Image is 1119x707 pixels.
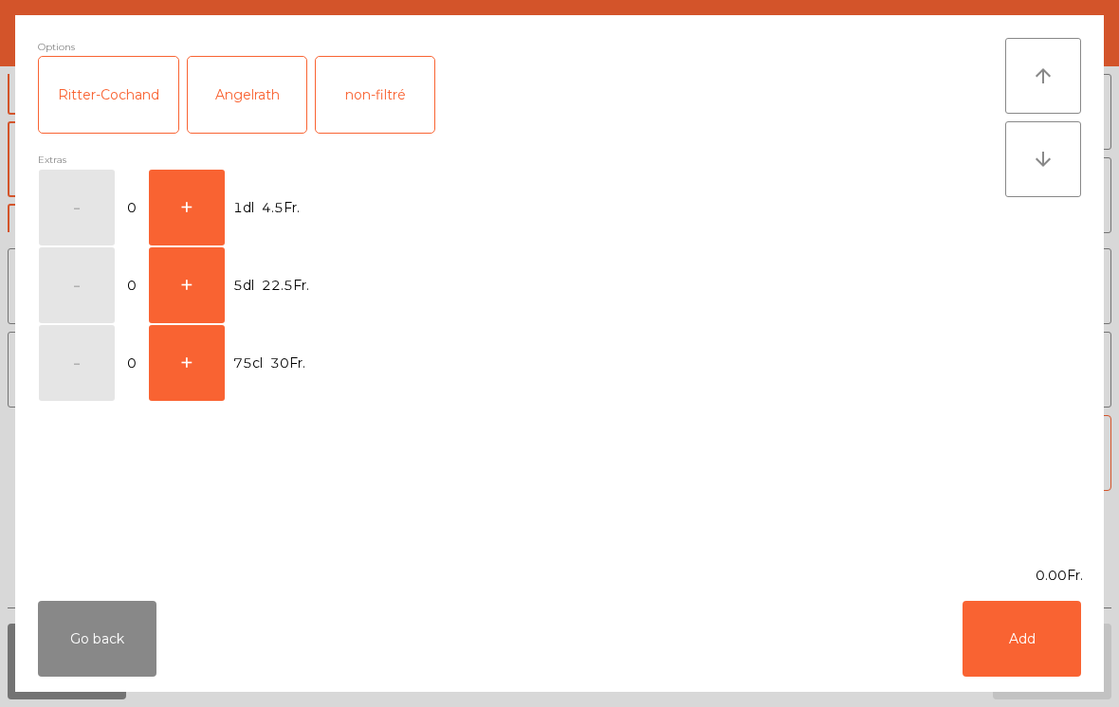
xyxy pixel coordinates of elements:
i: arrow_downward [1032,148,1055,171]
button: Add [963,601,1081,677]
div: Angelrath [188,57,306,133]
button: arrow_downward [1005,121,1081,197]
button: + [149,325,225,401]
span: 22.5Fr. [262,273,309,299]
button: + [149,170,225,245]
button: arrow_upward [1005,38,1081,114]
i: arrow_upward [1032,64,1055,87]
span: 30Fr. [270,351,305,376]
span: 0 [117,351,147,376]
div: Ritter-Cochand [39,57,178,133]
div: non-filtré [316,57,434,133]
span: 0 [117,195,147,221]
div: 0.00Fr. [15,566,1104,586]
button: Go back [38,601,156,677]
div: Extras [38,151,1005,169]
span: 4.5Fr. [262,195,300,221]
span: Options [38,38,75,56]
span: 5dl [233,273,254,299]
span: 1dl [233,195,254,221]
span: 75cl [233,351,263,376]
button: + [149,247,225,323]
span: 0 [117,273,147,299]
